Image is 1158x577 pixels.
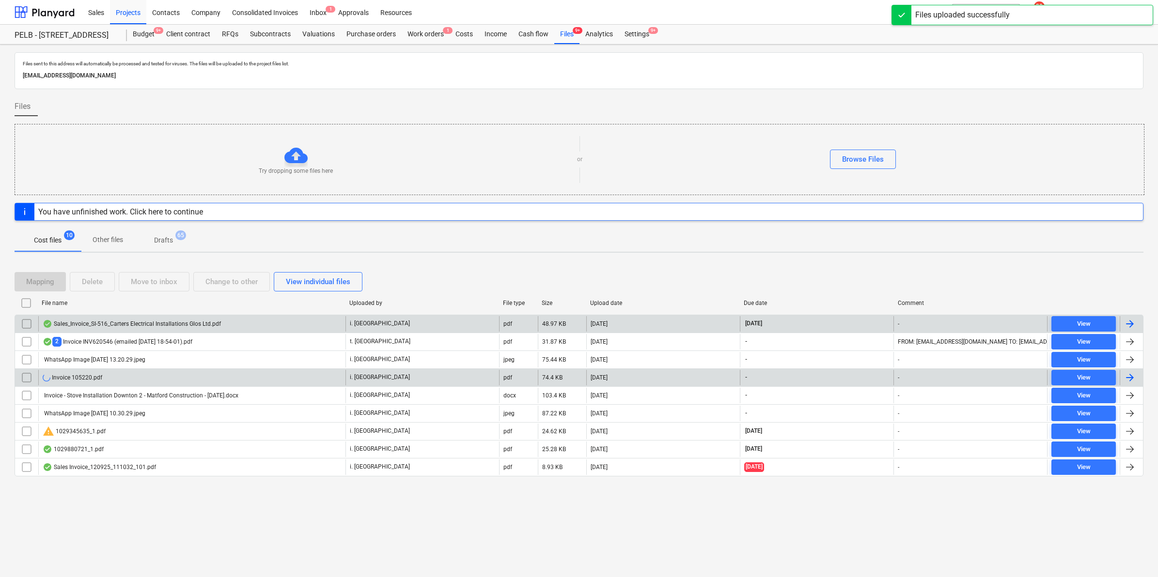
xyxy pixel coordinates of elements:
[326,6,335,13] span: 1
[590,300,736,306] div: Upload date
[503,320,512,327] div: pdf
[1077,336,1091,348] div: View
[542,356,566,363] div: 75.44 KB
[1077,426,1091,437] div: View
[350,427,410,435] p: i. [GEOGRAPHIC_DATA]
[43,320,221,328] div: Sales_Invoice_SI-516_Carters Electrical Installations Glos Ltd.pdf
[1077,444,1091,455] div: View
[1051,334,1116,349] button: View
[1077,408,1091,419] div: View
[591,320,608,327] div: [DATE]
[503,410,515,417] div: jpeg
[350,445,410,453] p: i. [GEOGRAPHIC_DATA]
[127,25,160,44] div: Budget
[1051,316,1116,332] button: View
[591,428,608,435] div: [DATE]
[554,25,579,44] div: Files
[154,235,173,245] p: Drafts
[350,355,410,364] p: i. [GEOGRAPHIC_DATA]
[15,30,115,41] div: PELB - [STREET_ADDRESS]
[286,275,350,288] div: View individual files
[1051,388,1116,403] button: View
[43,463,156,471] div: Sales Invoice_120925_111032_101.pdf
[1051,370,1116,385] button: View
[591,392,608,399] div: [DATE]
[542,338,566,345] div: 31.87 KB
[244,25,297,44] a: Subcontracts
[52,337,62,346] span: 2
[542,300,582,306] div: Size
[402,25,450,44] a: Work orders1
[591,464,608,471] div: [DATE]
[915,9,1010,21] div: Files uploaded successfully
[554,25,579,44] a: Files9+
[43,337,192,346] div: Invoice INV620546 (emailed [DATE] 18-54-01).pdf
[43,425,106,437] div: 1029345635_1.pdf
[479,25,513,44] a: Income
[34,235,62,245] p: Cost files
[648,27,658,34] span: 9+
[591,338,608,345] div: [DATE]
[350,463,410,471] p: i. [GEOGRAPHIC_DATA]
[513,25,554,44] a: Cash flow
[744,409,748,417] span: -
[43,392,238,399] div: Invoice - Stove Installation Downton 2 - Matford Construction - [DATE].docx
[898,464,899,471] div: -
[350,391,410,399] p: i. [GEOGRAPHIC_DATA]
[898,392,899,399] div: -
[503,338,512,345] div: pdf
[1077,372,1091,383] div: View
[842,153,884,166] div: Browse Files
[579,25,619,44] div: Analytics
[591,356,608,363] div: [DATE]
[1110,531,1158,577] iframe: Chat Widget
[503,392,516,399] div: docx
[503,446,512,453] div: pdf
[542,374,563,381] div: 74.4 KB
[503,464,512,471] div: pdf
[503,300,534,306] div: File type
[542,392,566,399] div: 103.4 KB
[1077,390,1091,401] div: View
[259,167,333,175] p: Try dropping some files here
[577,155,582,164] p: or
[744,300,890,306] div: Due date
[1077,462,1091,473] div: View
[898,300,1044,306] div: Comment
[43,374,102,381] div: Invoice 105220.pdf
[43,425,54,437] span: warning
[216,25,244,44] a: RFQs
[43,463,52,471] div: OCR finished
[542,320,566,327] div: 48.97 KB
[160,25,216,44] a: Client contract
[591,410,608,417] div: [DATE]
[898,410,899,417] div: -
[503,374,512,381] div: pdf
[573,27,582,34] span: 9+
[450,25,479,44] a: Costs
[1051,441,1116,457] button: View
[38,207,203,216] div: You have unfinished work. Click here to continue
[591,374,608,381] div: [DATE]
[402,25,450,44] div: Work orders
[503,356,515,363] div: jpeg
[898,446,899,453] div: -
[619,25,655,44] a: Settings9+
[43,356,145,363] div: WhatsApp Image [DATE] 13.20.29.jpeg
[1077,319,1091,330] div: View
[898,374,899,381] div: -
[898,428,899,435] div: -
[898,356,899,363] div: -
[23,61,1135,67] p: Files sent to this address will automatically be processed and tested for viruses. The files will...
[175,230,186,240] span: 65
[341,25,402,44] div: Purchase orders
[297,25,341,44] div: Valuations
[350,373,410,381] p: i. [GEOGRAPHIC_DATA]
[23,71,1135,81] p: [EMAIL_ADDRESS][DOMAIN_NAME]
[350,337,410,346] p: t. [GEOGRAPHIC_DATA]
